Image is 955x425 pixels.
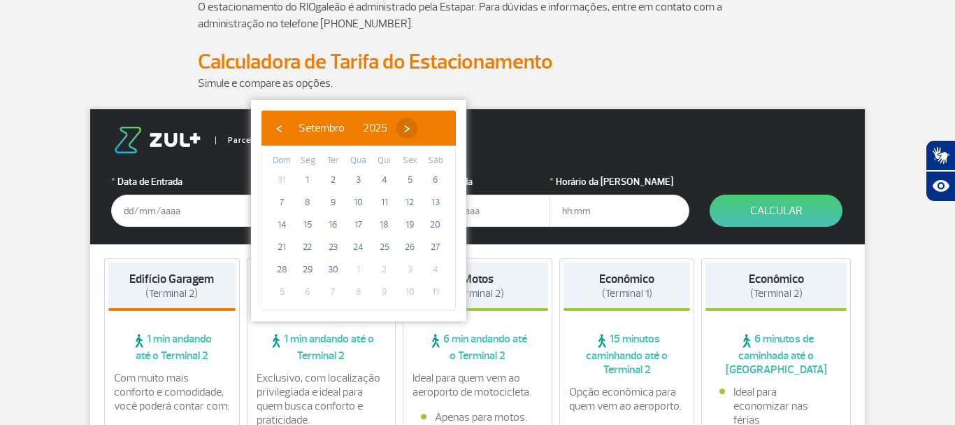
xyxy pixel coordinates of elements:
th: weekday [320,153,346,169]
input: dd/mm/aaaa [111,195,251,227]
span: 9 [322,191,344,214]
span: Setembro [299,121,345,135]
span: 3 [398,258,421,281]
span: 20 [424,214,447,236]
strong: Motos [462,272,494,286]
span: 7 [322,281,344,303]
span: 23 [322,236,344,258]
span: 16 [322,214,344,236]
button: 2025 [354,118,396,139]
span: 6 [296,281,319,303]
span: 6 minutos de caminhada até o [GEOGRAPHIC_DATA] [705,332,847,377]
button: ‹ [268,118,289,139]
span: 4 [373,169,396,191]
h2: Calculadora de Tarifa do Estacionamento [198,49,757,75]
button: › [396,118,417,139]
span: 3 [347,169,370,191]
input: dd/mm/aaaa [410,195,550,227]
label: Horário da [PERSON_NAME] [550,174,689,189]
img: logo-zul.png [111,127,203,153]
span: 14 [271,214,293,236]
span: Parceiro Oficial [215,137,287,144]
span: 11 [373,191,396,214]
span: 19 [398,214,421,236]
div: Plugin de acessibilidade da Hand Talk. [926,140,955,202]
button: Abrir recursos assistivos. [926,171,955,202]
span: 1 [347,258,370,281]
span: 7 [271,191,293,214]
th: weekday [371,153,397,169]
span: 5 [398,169,421,191]
label: Data da Saída [410,174,550,189]
bs-datepicker-navigation-view: ​ ​ ​ [268,119,417,133]
span: 11 [424,281,447,303]
label: Horário da Entrada [250,174,390,189]
span: 18 [373,214,396,236]
button: Calcular [710,195,842,227]
th: weekday [397,153,423,169]
span: 6 min andando até o Terminal 2 [407,332,548,363]
span: 15 minutos caminhando até o Terminal 2 [563,332,691,377]
strong: Econômico [599,272,654,286]
span: 2025 [363,121,387,135]
th: weekday [269,153,295,169]
button: Setembro [289,118,354,139]
span: 29 [296,258,319,281]
span: (Terminal 2) [750,287,803,300]
p: Opção econômica para quem vem ao aeroporto. [569,385,685,413]
p: Ideal para quem vem ao aeroporto de motocicleta. [412,371,543,399]
label: Data de Entrada [111,174,251,189]
th: weekday [422,153,448,169]
span: 9 [373,281,396,303]
span: 1 [296,169,319,191]
span: 2 [373,258,396,281]
span: (Terminal 1) [602,287,652,300]
li: Apenas para motos. [421,410,534,424]
span: 25 [373,236,396,258]
span: 6 [424,169,447,191]
p: Com muito mais conforto e comodidade, você poderá contar com: [114,371,230,413]
span: 15 [296,214,319,236]
span: 24 [347,236,370,258]
bs-datepicker-container: calendar [251,100,466,321]
span: 26 [398,236,421,258]
span: 1 min andando até o Terminal 2 [251,332,392,363]
span: 8 [296,191,319,214]
span: 31 [271,169,293,191]
span: 30 [322,258,344,281]
strong: Edifício Garagem [129,272,214,286]
p: Simule e compare as opções. [198,75,757,92]
span: 4 [424,258,447,281]
span: 10 [398,281,421,303]
span: 5 [271,281,293,303]
button: Abrir tradutor de língua de sinais. [926,140,955,171]
input: hh:mm [250,195,390,227]
span: 1 min andando até o Terminal 2 [108,332,236,363]
span: 13 [424,191,447,214]
span: 2 [322,169,344,191]
th: weekday [346,153,372,169]
th: weekday [295,153,321,169]
span: 17 [347,214,370,236]
span: 8 [347,281,370,303]
span: 27 [424,236,447,258]
span: 22 [296,236,319,258]
span: (Terminal 2) [452,287,504,300]
strong: Econômico [749,272,804,286]
span: (Terminal 2) [145,287,198,300]
input: hh:mm [550,195,689,227]
span: 21 [271,236,293,258]
span: 10 [347,191,370,214]
span: 12 [398,191,421,214]
span: 28 [271,258,293,281]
